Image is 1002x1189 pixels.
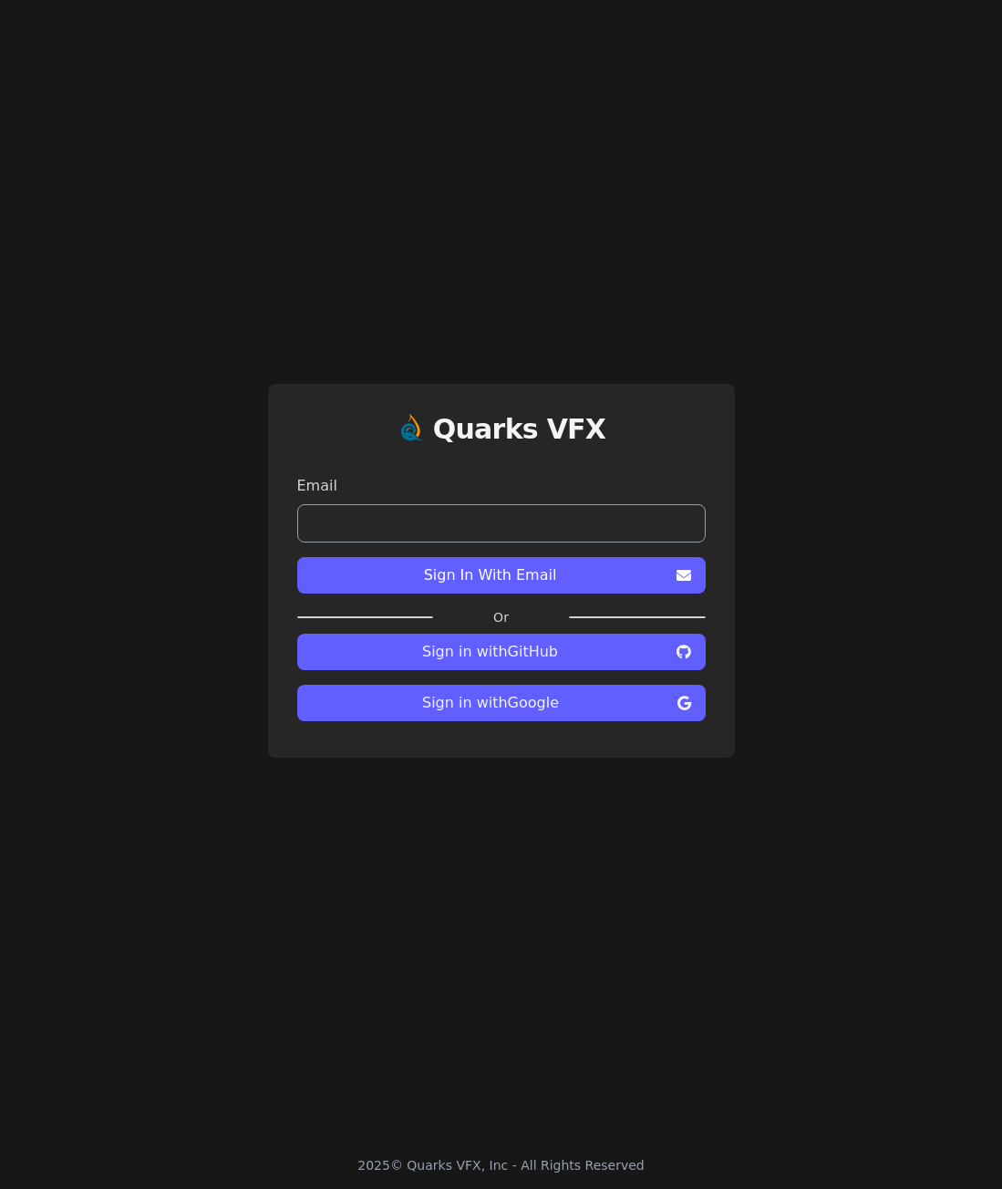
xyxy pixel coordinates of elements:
h1: Quarks VFX [433,413,606,446]
span: Sign in with GitHub [312,641,669,663]
a: Quarks VFX [433,413,606,460]
div: 2025 © Quarks VFX, Inc - All Rights Reserved [357,1156,645,1174]
label: Email [297,475,706,497]
button: Sign In With Email [297,557,706,594]
label: Or [433,608,568,626]
span: Sign In With Email [312,564,669,586]
button: Sign in withGitHub [297,634,706,670]
button: Sign in withGoogle [297,685,706,721]
span: Sign in with Google [312,692,670,714]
